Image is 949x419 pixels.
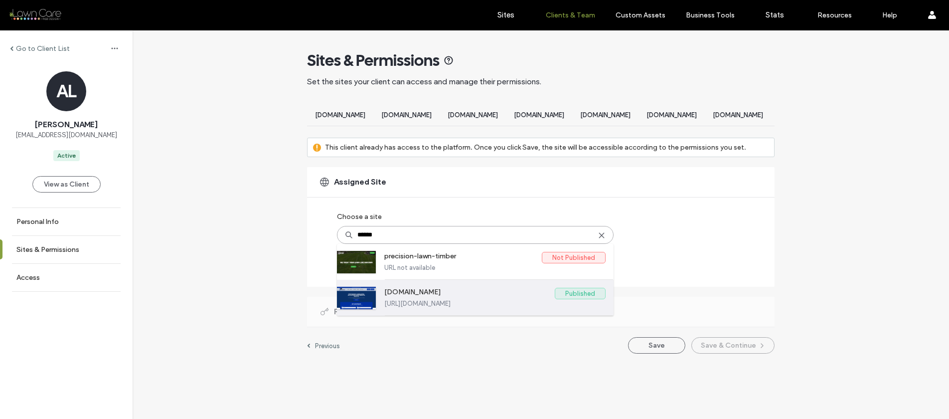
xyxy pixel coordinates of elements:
[16,217,59,226] label: Personal Info
[882,11,897,19] label: Help
[16,273,40,282] label: Access
[334,177,386,188] span: Assigned Site
[315,111,365,119] span: [DOMAIN_NAME]
[542,252,606,263] label: Not Published
[448,111,498,119] span: [DOMAIN_NAME]
[46,71,86,111] div: AL
[57,151,76,160] div: Active
[381,111,432,119] span: [DOMAIN_NAME]
[766,10,784,19] label: Stats
[616,11,665,19] label: Custom Assets
[325,138,746,157] label: This client already has access to the platform. Once you click Save, the site will be accessible ...
[384,264,606,271] label: URL not available
[713,111,763,119] span: [DOMAIN_NAME]
[334,306,380,317] span: Permissions
[307,77,541,86] span: Set the sites your client can access and manage their permissions.
[546,11,595,19] label: Clients & Team
[817,11,852,19] label: Resources
[16,44,70,53] label: Go to Client List
[307,50,440,70] span: Sites & Permissions
[35,119,98,130] span: [PERSON_NAME]
[32,176,101,193] button: View as Client
[497,10,514,19] label: Sites
[384,252,542,264] label: precision-lawn-timber
[23,7,43,16] span: Help
[555,288,606,299] label: Published
[384,300,606,307] label: [URL][DOMAIN_NAME]
[337,208,382,226] label: Choose a site
[15,130,117,140] span: [EMAIL_ADDRESS][DOMAIN_NAME]
[384,288,555,300] label: [DOMAIN_NAME]
[580,111,631,119] span: [DOMAIN_NAME]
[307,342,340,350] a: Previous
[686,11,735,19] label: Business Tools
[16,245,79,254] label: Sites & Permissions
[628,337,685,354] button: Save
[315,342,340,350] label: Previous
[514,111,564,119] span: [DOMAIN_NAME]
[646,111,697,119] span: [DOMAIN_NAME]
